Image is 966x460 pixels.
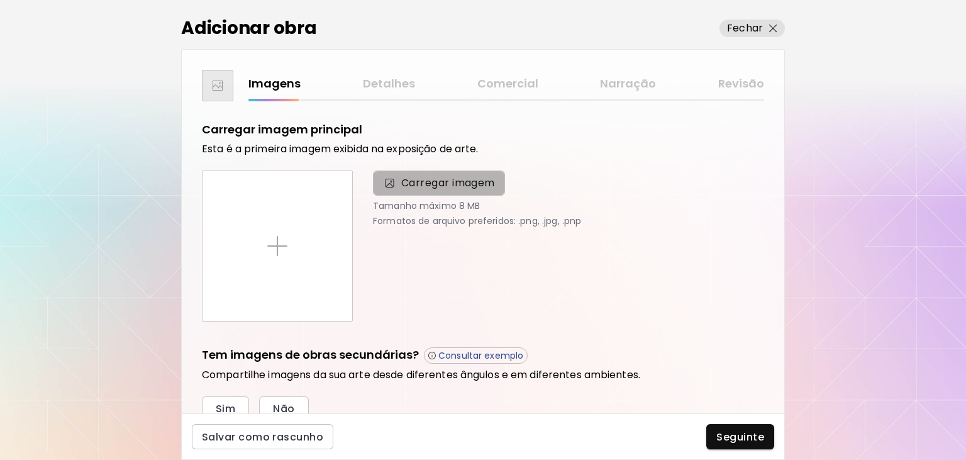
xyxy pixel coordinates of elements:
[373,171,505,196] span: Carregar imagem
[202,430,323,444] span: Salvar como rascunho
[202,143,764,155] h6: Esta é a primeira imagem exibida na exposição de arte.
[202,347,419,364] h5: Tem imagens de obras secundárias?
[202,369,764,381] h6: Compartilhe imagens da sua arte desde diferentes ângulos e em diferentes ambientes.
[213,81,223,91] img: thumbnail
[706,424,774,449] button: Seguinte
[438,350,523,361] p: Consultar exemplo
[401,176,495,191] span: Carregar imagem
[216,402,235,415] span: Sim
[373,216,764,226] p: Formatos de arquivo preferidos: .png, .jpg, .pnp
[273,402,294,415] span: Não
[259,396,308,422] button: Não
[202,396,249,422] button: Sim
[192,424,333,449] button: Salvar como rascunho
[424,347,528,364] button: Consultar exemplo
[267,236,287,256] img: placeholder
[716,430,764,444] span: Seguinte
[202,121,362,138] h5: Carregar imagem principal
[373,201,764,211] p: Tamanho máximo 8 MB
